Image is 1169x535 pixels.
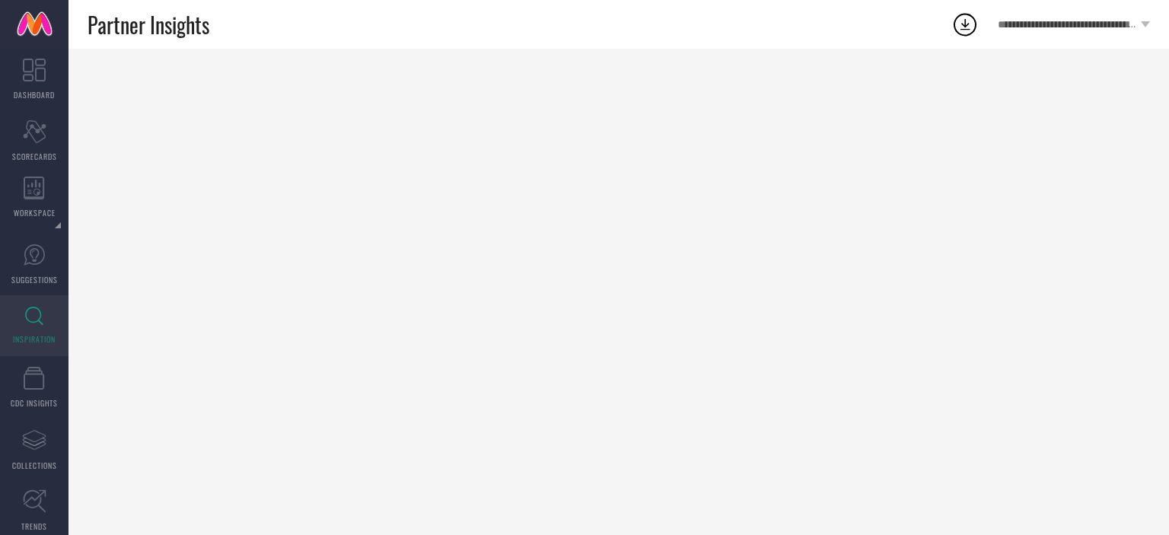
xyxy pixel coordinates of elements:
span: CDC INSIGHTS [11,397,58,409]
div: Open download list [951,11,979,38]
span: SCORECARDS [12,151,57,162]
span: TRENDS [21,521,47,532]
span: COLLECTIONS [12,460,57,471]
span: INSPIRATION [13,333,56,345]
span: WORKSPACE [14,207,56,218]
span: DASHBOARD [14,89,55,100]
span: SUGGESTIONS [11,274,58,285]
span: Partner Insights [88,9,209,40]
